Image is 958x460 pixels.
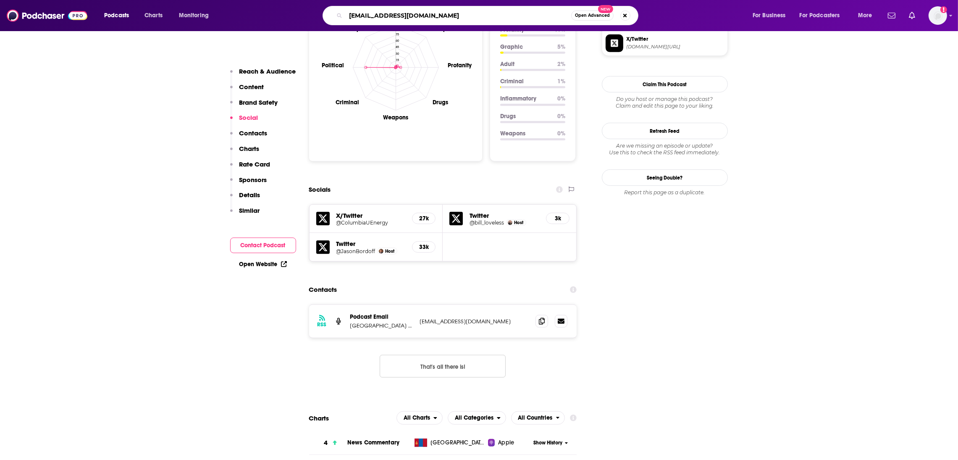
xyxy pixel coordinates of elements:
h5: Twitter [336,240,406,248]
a: [GEOGRAPHIC_DATA] [411,439,488,447]
text: Criminal [335,99,359,106]
span: twitter.com/ColumbiaUEnergy [627,44,724,50]
p: Reach & Audience [239,67,296,75]
p: Similar [239,206,260,214]
h2: Socials [309,182,331,198]
button: Reach & Audience [230,67,296,83]
p: Weapons [500,130,551,137]
h5: 27k [419,215,428,222]
button: open menu [511,411,565,425]
p: 5 % [557,43,565,50]
button: open menu [794,9,852,22]
text: Inflammatory [323,25,359,32]
span: All Charts [404,415,430,421]
h5: Twitter [470,211,539,219]
div: Report this page as a duplicate. [602,189,728,196]
span: Do you host or manage this podcast? [602,96,728,103]
p: Social [239,114,258,122]
p: Content [239,83,264,91]
button: Nothing here. [380,355,506,378]
p: Charts [239,145,260,153]
button: Social [230,114,258,129]
button: Similar [230,206,260,222]
button: Sponsors [230,176,267,191]
span: More [858,10,872,21]
p: Rate Card [239,160,270,168]
p: 0 % [557,95,565,102]
button: Content [230,83,264,98]
button: Claim This Podcast [602,76,728,93]
a: Apple [488,439,530,447]
span: Show History [533,439,562,447]
p: Inflammatory [500,95,551,102]
h5: 3k [553,215,562,222]
button: open menu [98,9,140,22]
div: Search podcasts, credits, & more... [331,6,646,25]
text: Drugs [433,99,448,106]
p: [EMAIL_ADDRESS][DOMAIN_NAME] [420,318,529,325]
h5: 33k [419,243,428,251]
p: [GEOGRAPHIC_DATA] Center on Global Energy Policy [350,322,413,329]
text: Profanity [448,62,472,69]
span: Logged in as LindaBurns [929,6,947,25]
tspan: 75 [396,32,399,36]
a: 4 [309,431,347,455]
p: Drugs [500,113,551,120]
a: X/Twitter[DOMAIN_NAME][URL] [606,34,724,52]
p: 0 % [557,130,565,137]
a: Open Website [239,261,287,268]
tspan: 15 [396,58,399,62]
tspan: 60 [396,39,399,42]
p: Podcast Email [350,313,413,320]
a: News Commentary [347,439,399,446]
h5: X/Twitter [336,211,406,219]
a: @JasonBordoff [336,248,375,254]
button: Open AdvancedNew [571,11,614,21]
a: Charts [139,9,168,22]
span: New [598,5,613,13]
a: @bill_loveless [470,219,504,226]
text: Weapons [383,114,408,121]
h2: Contacts [309,282,337,298]
p: 0 % [557,113,565,120]
p: Details [239,191,260,199]
h2: Countries [511,411,565,425]
a: Show notifications dropdown [885,8,899,23]
img: Bill Loveless [508,220,512,225]
p: Brand Safety [239,98,278,106]
p: Graphic [500,43,551,50]
img: Podchaser - Follow, Share and Rate Podcasts [7,8,87,24]
tspan: 30 [396,51,399,55]
span: Open Advanced [575,13,610,18]
h3: RSS [318,321,327,328]
p: 2 % [557,61,565,68]
a: Show notifications dropdown [906,8,919,23]
div: Are we missing an episode or update? Use this to check the RSS feed immediately. [602,143,728,156]
span: All Countries [518,415,553,421]
button: Details [230,191,260,206]
span: Mongolia [430,439,485,447]
button: Contacts [230,129,268,145]
h2: Platforms [396,411,443,425]
span: Charts [144,10,163,21]
span: For Podcasters [800,10,840,21]
button: Show History [530,439,571,447]
tspan: 0 [396,64,397,68]
span: Host [385,249,394,254]
span: Podcasts [104,10,129,21]
span: Host [514,220,523,225]
a: @ColumbiaUEnergy [336,219,406,226]
text: Political [321,62,344,69]
tspan: 45 [396,45,399,49]
button: Brand Safety [230,98,278,114]
span: All Categories [455,415,493,421]
h3: 4 [324,438,328,448]
a: Seeing Double? [602,169,728,186]
button: Charts [230,145,260,160]
svg: Add a profile image [940,6,947,13]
